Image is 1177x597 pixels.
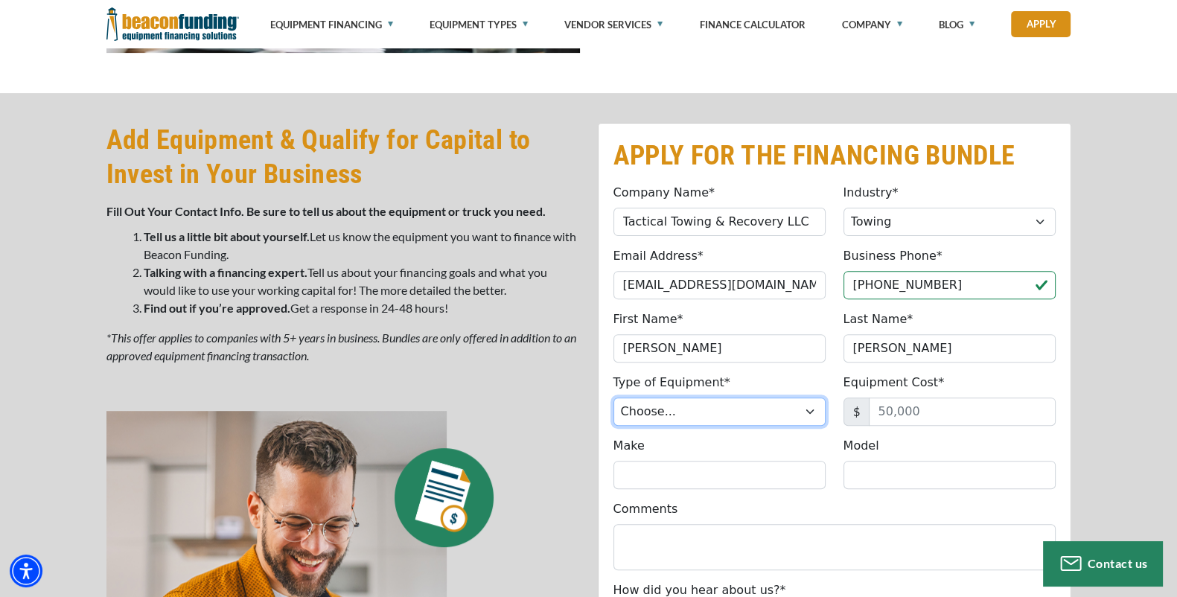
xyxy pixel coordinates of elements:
[1043,541,1162,586] button: Contact us
[106,123,580,191] h2: Add Equipment & Qualify for Capital to Invest in Your Business
[843,437,879,455] label: Model
[843,184,899,202] label: Industry*
[613,500,678,518] label: Comments
[106,331,576,363] em: *This offer applies to companies with 5+ years in business. Bundles are only offered in addition ...
[613,437,645,455] label: Make
[613,271,826,299] input: jdoe@gmail.com
[613,208,826,236] input: Beacon Funding
[613,310,683,328] label: First Name*
[613,247,704,265] label: Email Address*
[106,204,546,218] strong: Fill Out Your Contact Info. Be sure to tell us about the equipment or truck you need.
[144,264,580,299] li: Tell us about your financing goals and what you would like to use your working capital for! The m...
[869,398,1056,426] input: 50,000
[843,310,913,328] label: Last Name*
[613,138,1056,173] h2: APPLY FOR THE FINANCING BUNDLE
[843,247,942,265] label: Business Phone*
[613,334,826,363] input: John
[843,374,945,392] label: Equipment Cost*
[613,184,715,202] label: Company Name*
[144,228,580,264] li: Let us know the equipment you want to finance with Beacon Funding.
[1011,11,1071,37] a: Apply
[144,301,290,315] strong: Find out if you’re approved.
[1088,556,1148,570] span: Contact us
[843,334,1056,363] input: Doe
[144,299,580,317] li: Get a response in 24-48 hours!
[144,229,310,243] strong: Tell us a little bit about yourself.
[843,271,1056,299] input: (555) 555-5555
[144,265,307,279] strong: Talking with a financing expert.
[843,398,870,426] span: $
[613,374,730,392] label: Type of Equipment*
[10,555,42,587] div: Accessibility Menu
